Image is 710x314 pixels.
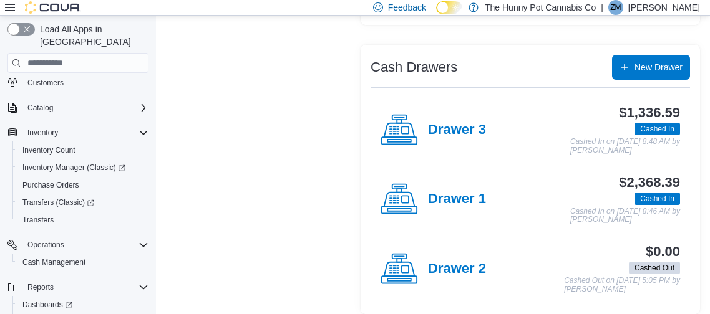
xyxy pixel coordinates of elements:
span: Operations [27,240,64,250]
button: Operations [22,237,69,252]
span: Dashboards [17,297,148,312]
button: Reports [2,278,153,296]
span: Cash Management [17,255,148,270]
p: Cashed In on [DATE] 8:46 AM by [PERSON_NAME] [570,207,680,224]
button: Transfers [12,211,153,229]
span: Customers [27,78,64,88]
span: Inventory [22,125,148,140]
button: Inventory [22,125,63,140]
span: Operations [22,237,148,252]
a: Dashboards [12,296,153,313]
h3: Cash Drawers [371,60,457,75]
span: Reports [22,280,148,295]
h3: $2,368.39 [619,175,680,190]
span: Inventory Count [17,143,148,158]
a: Transfers (Classic) [12,194,153,211]
button: Inventory Count [12,141,153,159]
button: Catalog [2,99,153,117]
span: Dashboards [22,300,72,310]
span: Dark Mode [436,14,437,15]
input: Dark Mode [436,1,462,14]
h3: $0.00 [646,244,680,259]
span: Purchase Orders [22,180,79,190]
span: Cashed In [640,193,674,204]
span: Cashed Out [629,262,680,274]
span: Cash Management [22,257,85,267]
a: Inventory Count [17,143,80,158]
a: Inventory Manager (Classic) [12,159,153,176]
a: Purchase Orders [17,178,84,193]
a: Customers [22,75,69,90]
a: Cash Management [17,255,90,270]
span: Catalog [22,100,148,115]
button: Reports [22,280,59,295]
button: Catalog [22,100,58,115]
button: Cash Management [12,254,153,271]
span: Purchase Orders [17,178,148,193]
span: Cashed In [640,123,674,135]
span: Inventory Manager (Classic) [17,160,148,175]
span: Catalog [27,103,53,113]
button: Operations [2,236,153,254]
span: Load All Apps in [GEOGRAPHIC_DATA] [35,23,148,48]
h3: $1,336.59 [619,105,680,120]
button: Customers [2,73,153,91]
button: Inventory [2,124,153,141]
img: Cova [25,1,81,14]
span: Transfers [22,215,54,225]
span: Cashed In [635,123,680,135]
h4: Drawer 1 [428,191,486,207]
h4: Drawer 2 [428,261,486,277]
span: Cashed Out [635,262,674,274]
a: Transfers [17,212,59,227]
span: New Drawer [635,61,683,74]
span: Cashed In [635,193,680,205]
span: Transfers (Classic) [22,197,94,207]
a: Dashboards [17,297,77,312]
span: Inventory [27,128,58,138]
a: Transfers (Classic) [17,195,99,210]
p: Cashed Out on [DATE] 5:05 PM by [PERSON_NAME] [564,277,680,293]
h4: Drawer 3 [428,122,486,138]
span: Inventory Manager (Classic) [22,163,125,173]
button: New Drawer [612,55,690,80]
a: Inventory Manager (Classic) [17,160,130,175]
p: Cashed In on [DATE] 8:48 AM by [PERSON_NAME] [570,138,680,155]
span: Transfers [17,212,148,227]
button: Purchase Orders [12,176,153,194]
span: Transfers (Classic) [17,195,148,210]
span: Inventory Count [22,145,75,155]
span: Reports [27,282,54,292]
span: Customers [22,74,148,90]
span: Feedback [388,1,426,14]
